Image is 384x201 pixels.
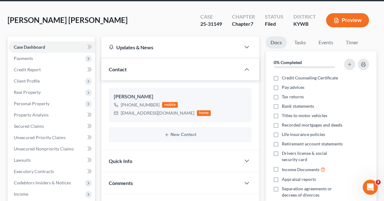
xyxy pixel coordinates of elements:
[109,44,233,51] div: Updates & News
[14,90,41,95] span: Real Property
[293,20,316,28] div: KYWB
[14,146,74,151] span: Unsecured Nonpriority Claims
[14,112,49,117] span: Property Analysis
[313,36,338,49] a: Events
[14,67,41,72] span: Credit Report
[197,110,211,116] div: home
[282,141,343,147] span: Retirement account statements
[14,123,44,129] span: Secured Claims
[109,66,127,72] span: Contact
[282,75,338,81] span: Credit Counseling Certificate
[14,180,71,185] span: Codebtors Insiders & Notices
[282,150,344,163] span: Drivers license & social security card
[289,36,311,49] a: Tasks
[376,180,381,185] span: 3
[265,13,283,20] div: Status
[282,84,304,90] span: Pay advices
[232,20,255,28] div: Chapter
[14,191,28,197] span: Income
[200,20,222,28] div: 25-31149
[250,21,253,27] span: 7
[9,109,95,121] a: Property Analysis
[9,64,95,75] a: Credit Report
[9,41,95,53] a: Case Dashboard
[9,166,95,177] a: Executory Contracts
[282,131,325,138] span: Life insurance policies
[266,36,287,49] a: Docs
[274,60,302,65] strong: 0% Completed
[121,102,160,108] div: [PHONE_NUMBER]
[114,93,247,100] div: [PERSON_NAME]
[232,13,255,20] div: Chapter
[363,180,378,195] iframe: Intercom live chat
[341,36,363,49] a: Timer
[14,169,54,174] span: Executory Contracts
[14,135,66,140] span: Unsecured Priority Claims
[9,121,95,132] a: Secured Claims
[109,158,132,164] span: Quick Info
[14,78,40,84] span: Client Profile
[282,186,344,198] span: Separation agreements or decrees of divorces
[282,103,314,109] span: Bank statements
[9,143,95,155] a: Unsecured Nonpriority Claims
[162,102,178,108] div: mobile
[326,13,369,27] button: Preview
[282,166,319,173] span: Income Documents
[14,157,31,163] span: Lawsuits
[282,176,316,182] span: Appraisal reports
[9,132,95,143] a: Unsecured Priority Claims
[114,132,247,137] button: New Contact
[109,180,133,186] span: Comments
[282,112,327,119] span: Titles to motor vehicles
[14,56,33,61] span: Payments
[8,15,128,24] span: [PERSON_NAME] [PERSON_NAME]
[200,13,222,20] div: Case
[282,122,342,128] span: Recorded mortgages and deeds
[265,20,283,28] div: Filed
[293,13,316,20] div: District
[9,155,95,166] a: Lawsuits
[14,44,45,50] span: Case Dashboard
[121,110,194,116] div: [EMAIL_ADDRESS][DOMAIN_NAME]
[14,101,50,106] span: Personal Property
[282,94,304,100] span: Tax returns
